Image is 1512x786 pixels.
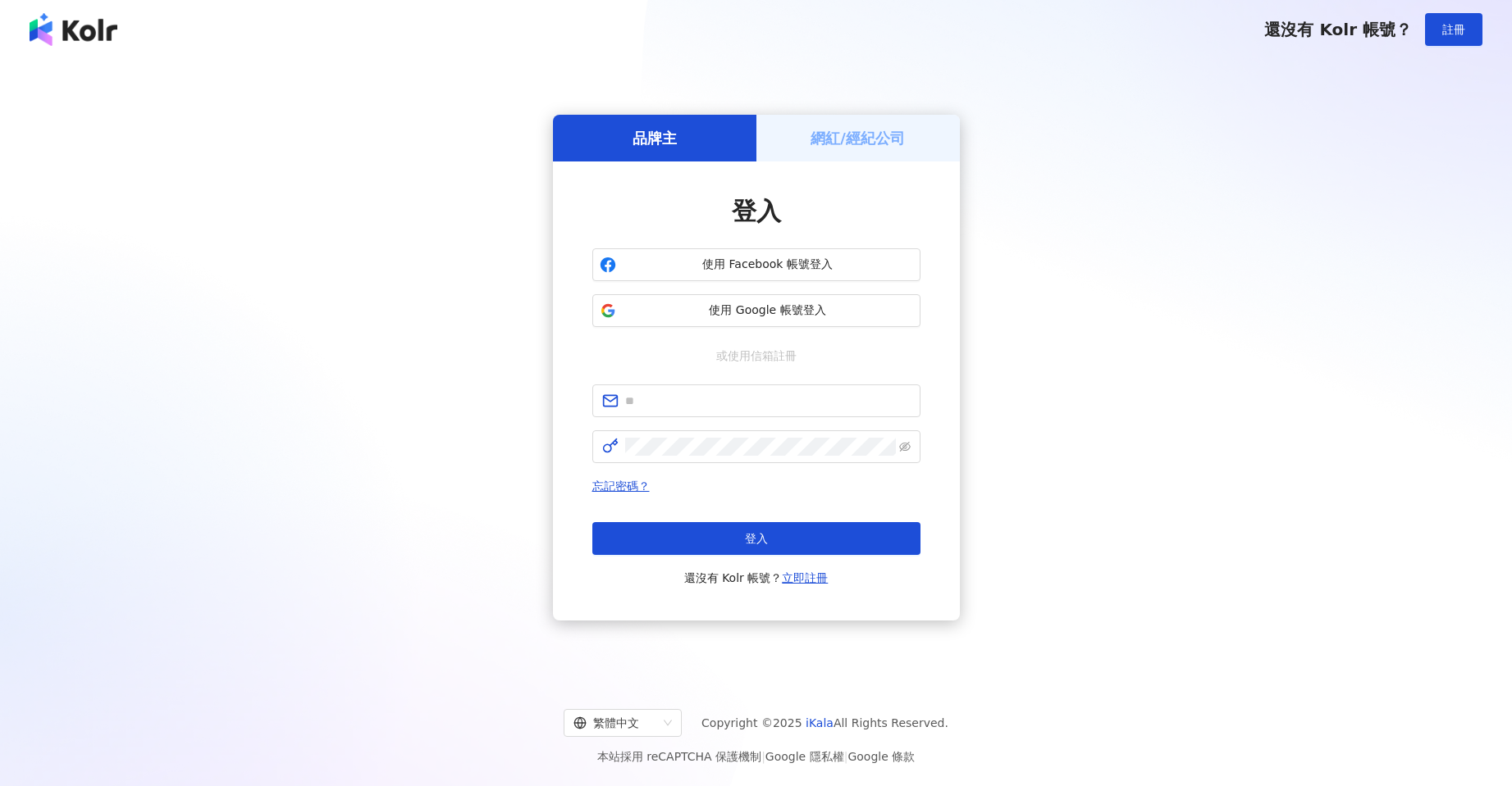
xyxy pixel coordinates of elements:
img: logo [30,13,117,46]
span: eye-invisible [899,441,911,452]
span: Copyright © 2025 All Rights Reserved. [701,713,948,733]
span: 註冊 [1442,23,1465,36]
span: | [844,750,848,763]
span: 登入 [745,532,768,545]
span: 或使用信箱註冊 [705,347,808,365]
a: 忘記密碼？ [592,479,650,493]
h5: 網紅/經紀公司 [811,128,905,148]
h5: 品牌主 [633,128,677,148]
button: 使用 Google 帳號登入 [592,294,920,327]
span: | [761,750,765,763]
button: 使用 Facebook 帳號登入 [592,248,920,281]
a: 立即註冊 [782,571,828,584]
button: 註冊 [1425,13,1482,46]
span: 登入 [732,197,781,225]
span: 還沒有 Kolr 帳號？ [684,568,829,588]
a: Google 條款 [847,750,915,763]
a: iKala [806,716,834,729]
span: 還沒有 Kolr 帳號？ [1264,20,1412,39]
span: 使用 Google 帳號登入 [623,302,913,319]
div: 繁體中文 [573,710,657,736]
span: 使用 Facebook 帳號登入 [623,257,913,273]
a: Google 隱私權 [765,750,844,763]
span: 本站採用 reCAPTCHA 保護機制 [597,747,915,766]
button: 登入 [592,522,920,555]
